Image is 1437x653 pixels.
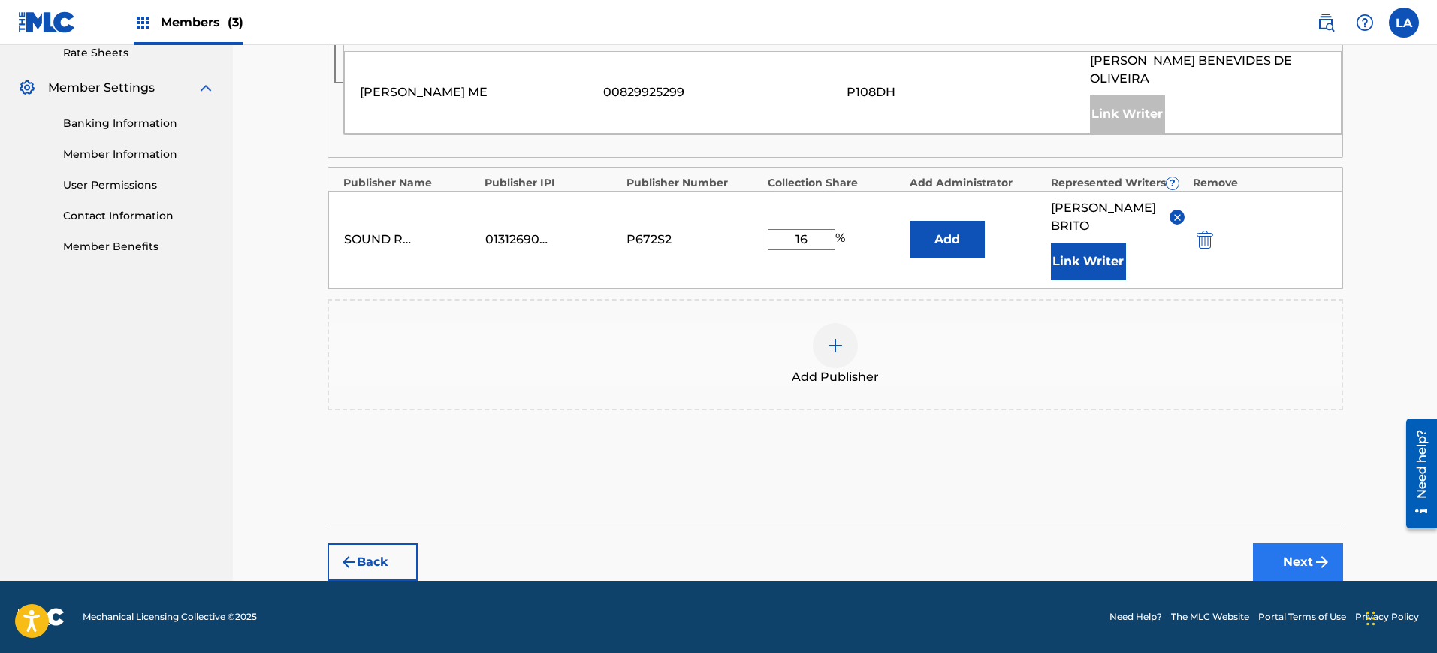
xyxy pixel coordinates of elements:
button: Back [328,543,418,581]
span: % [835,229,849,250]
a: Rate Sheets [63,45,215,61]
img: remove-from-list-button [1172,212,1183,223]
img: expand [197,79,215,97]
img: search [1317,14,1335,32]
button: Add [910,221,985,258]
div: Help [1350,8,1380,38]
a: Portal Terms of Use [1258,610,1346,624]
img: MLC Logo [18,11,76,33]
img: help [1356,14,1374,32]
a: Member Information [63,147,215,162]
a: The MLC Website [1171,610,1249,624]
img: add [826,337,844,355]
div: Widget de chat [1362,581,1437,653]
a: Privacy Policy [1355,610,1419,624]
div: User Menu [1389,8,1419,38]
a: Contact Information [63,208,215,224]
a: Need Help? [1109,610,1162,624]
div: Remove [1193,175,1327,191]
iframe: Chat Widget [1362,581,1437,653]
a: User Permissions [63,177,215,193]
img: logo [18,608,65,626]
a: Public Search [1311,8,1341,38]
div: Collection Share [768,175,902,191]
span: Add Publisher [792,368,879,386]
span: Mechanical Licensing Collective © 2025 [83,610,257,624]
div: Publisher IPI [485,175,619,191]
span: [PERSON_NAME] BRITO [1051,199,1158,235]
div: Arrastar [1366,596,1375,641]
img: f7272a7cc735f4ea7f67.svg [1313,553,1331,571]
img: 12a2ab48e56ec057fbd8.svg [1197,231,1213,249]
span: [PERSON_NAME] BENEVIDES DE OLIVEIRA [1090,52,1326,88]
div: P108DH [847,83,1082,101]
div: Publisher Number [626,175,761,191]
div: Add Administrator [910,175,1044,191]
span: Member Settings [48,79,155,97]
img: 7ee5dd4eb1f8a8e3ef2f.svg [340,553,358,571]
button: Link Writer [1051,243,1126,280]
div: Publisher Name [343,175,478,191]
div: 00829925299 [603,83,839,101]
div: Represented Writers [1051,175,1185,191]
iframe: Resource Center [1395,393,1437,555]
span: (3) [228,15,243,29]
div: [PERSON_NAME] ME [360,83,596,101]
span: ? [1167,177,1179,189]
img: Member Settings [18,79,36,97]
a: Member Benefits [63,239,215,255]
a: Banking Information [63,116,215,132]
span: Members [161,14,243,31]
button: Next [1253,543,1343,581]
img: Top Rightsholders [134,14,152,32]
